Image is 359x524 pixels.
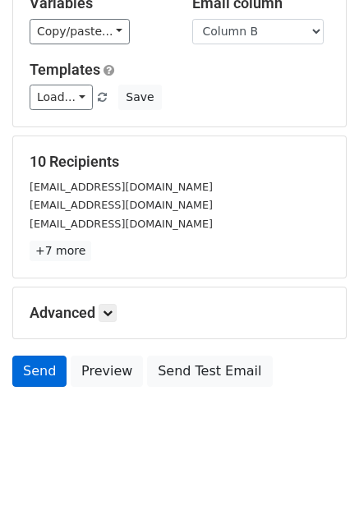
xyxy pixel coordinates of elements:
[30,241,91,261] a: +7 more
[30,181,213,193] small: [EMAIL_ADDRESS][DOMAIN_NAME]
[30,85,93,110] a: Load...
[30,19,130,44] a: Copy/paste...
[30,61,100,78] a: Templates
[277,445,359,524] iframe: Chat Widget
[30,218,213,230] small: [EMAIL_ADDRESS][DOMAIN_NAME]
[147,356,272,387] a: Send Test Email
[30,153,329,171] h5: 10 Recipients
[30,199,213,211] small: [EMAIL_ADDRESS][DOMAIN_NAME]
[71,356,143,387] a: Preview
[30,304,329,322] h5: Advanced
[118,85,161,110] button: Save
[12,356,67,387] a: Send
